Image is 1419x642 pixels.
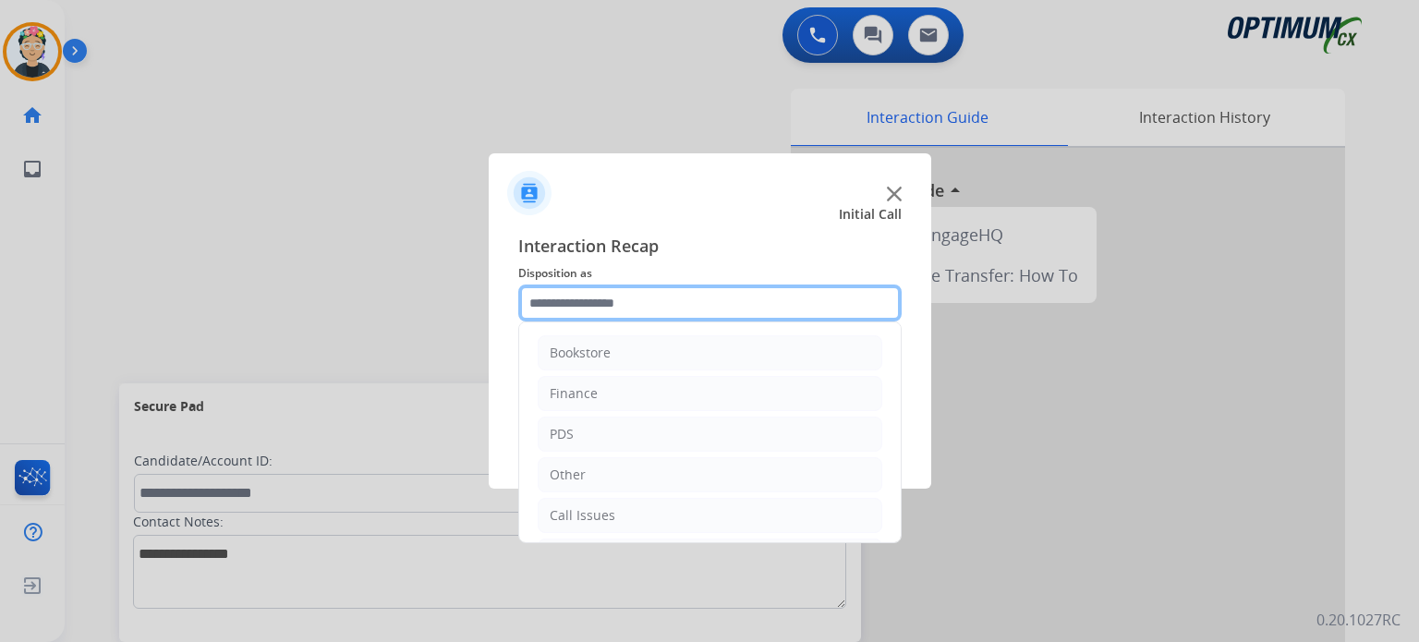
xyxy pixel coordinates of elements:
[550,466,586,484] div: Other
[550,506,615,525] div: Call Issues
[518,262,902,285] span: Disposition as
[550,384,598,403] div: Finance
[1316,609,1401,631] p: 0.20.1027RC
[518,233,902,262] span: Interaction Recap
[550,344,611,362] div: Bookstore
[507,171,552,215] img: contactIcon
[839,205,902,224] span: Initial Call
[550,425,574,443] div: PDS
